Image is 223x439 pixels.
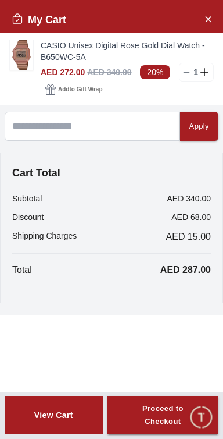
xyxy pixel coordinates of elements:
[191,66,200,78] p: 1
[180,112,218,141] button: Apply
[167,193,211,204] p: AED 340.00
[140,65,170,79] span: 20%
[128,402,197,429] div: Proceed to Checkout
[58,84,102,95] span: Add to Gift Wrap
[12,165,211,181] h4: Cart Total
[12,230,77,244] p: Shipping Charges
[12,193,42,204] p: Subtotal
[171,211,211,223] p: AED 68.00
[160,263,211,277] p: AED 287.00
[41,82,107,98] button: Addto Gift Wrap
[5,396,103,435] button: View Cart
[87,68,131,77] span: AED 340.00
[12,211,44,223] p: Discount
[34,409,73,421] div: View Cart
[189,405,214,430] div: Chat Widget
[166,230,211,244] span: AED 15.00
[107,396,218,435] button: Proceed to Checkout
[12,263,32,277] p: Total
[41,40,214,63] a: CASIO Unisex Digital Rose Gold Dial Watch - B650WC-5A
[199,9,217,28] button: Close Account
[189,120,209,133] div: Apply
[41,68,85,77] span: AED 272.00
[12,12,66,28] h2: My Cart
[10,40,33,70] img: ...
